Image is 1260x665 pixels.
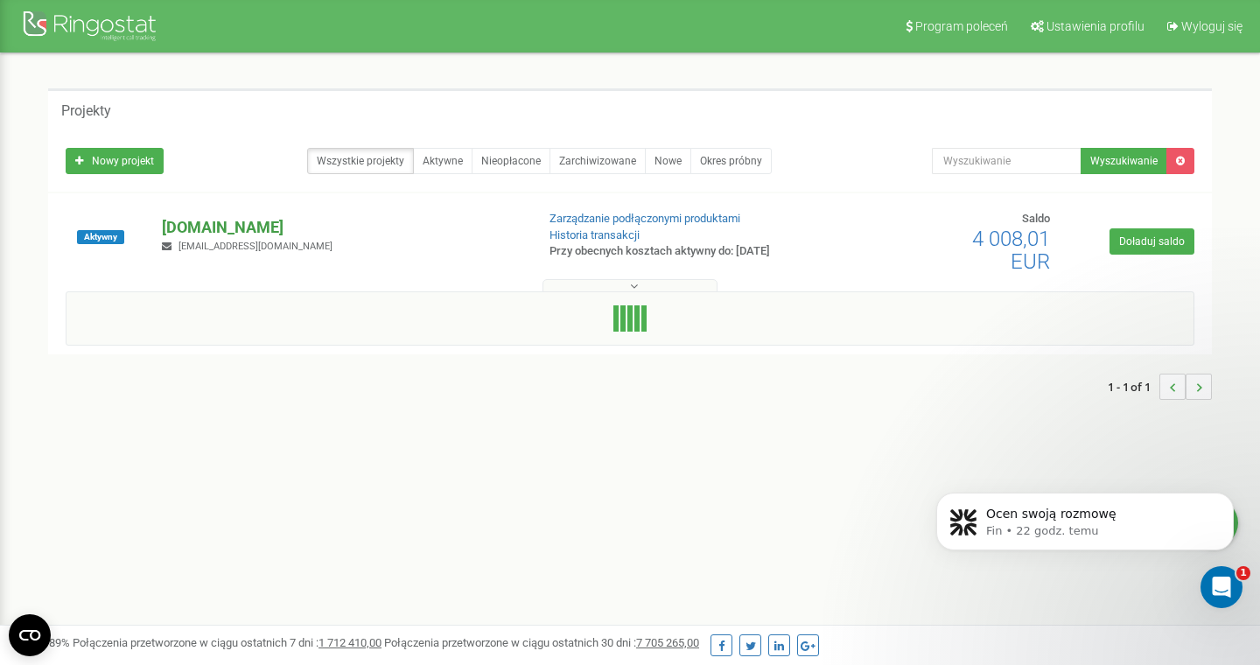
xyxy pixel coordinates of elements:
[307,148,414,174] a: Wszystkie projekty
[1046,19,1144,33] span: Ustawienia profilu
[1236,566,1250,580] span: 1
[9,614,51,656] button: Open CMP widget
[1200,566,1242,608] iframe: Intercom live chat
[1022,212,1050,225] span: Saldo
[1081,148,1167,174] button: Wyszukiwanie
[972,227,1050,274] span: 4 008,01 EUR
[932,148,1081,174] input: Wyszukiwanie
[549,148,646,174] a: Zarchiwizowane
[384,636,699,649] span: Połączenia przetworzone w ciągu ostatnich 30 dni :
[413,148,472,174] a: Aktywne
[318,636,381,649] u: 1 712 410,00
[915,19,1008,33] span: Program poleceń
[472,148,550,174] a: Nieopłacone
[61,103,111,119] h5: Projekty
[77,230,124,244] span: Aktywny
[162,216,521,239] p: [DOMAIN_NAME]
[1108,374,1159,400] span: 1 - 1 of 1
[645,148,691,174] a: Nowe
[1181,19,1242,33] span: Wyloguj się
[1109,228,1194,255] a: Doładuj saldo
[910,456,1260,618] iframe: Intercom notifications wiadomość
[549,212,740,225] a: Zarządzanie podłączonymi produktami
[1108,356,1212,417] nav: ...
[66,148,164,174] a: Nowy projekt
[549,243,812,260] p: Przy obecnych kosztach aktywny do: [DATE]
[690,148,772,174] a: Okres próbny
[73,636,381,649] span: Połączenia przetworzone w ciągu ostatnich 7 dni :
[636,636,699,649] u: 7 705 265,00
[178,241,332,252] span: [EMAIL_ADDRESS][DOMAIN_NAME]
[549,228,640,241] a: Historia transakcji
